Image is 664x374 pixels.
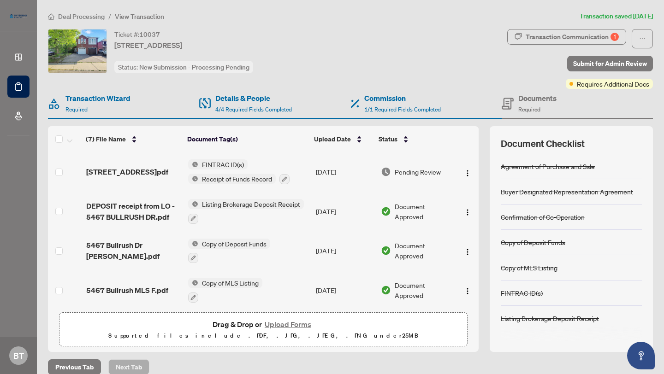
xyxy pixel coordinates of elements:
[501,187,633,197] div: Buyer Designated Representation Agreement
[312,270,377,310] td: [DATE]
[314,134,351,144] span: Upload Date
[395,240,452,261] span: Document Approved
[577,79,649,89] span: Requires Additional Docs
[381,245,391,256] img: Document Status
[501,288,543,298] div: FINTRAC ID(s)
[580,11,653,22] article: Transaction saved [DATE]
[188,239,270,263] button: Status IconCopy of Deposit Funds
[86,200,181,222] span: DEPOSIT receipt from LO - 5467 BULLRUSH DR.pdf
[526,29,619,44] div: Transaction Communication
[188,159,290,184] button: Status IconFINTRAC ID(s)Status IconReceipt of Funds Record
[48,29,107,73] img: IMG-W12351770_1.jpg
[108,11,111,22] li: /
[198,239,270,249] span: Copy of Deposit Funds
[188,159,198,169] img: Status Icon
[188,199,304,224] button: Status IconListing Brokerage Deposit Receipt
[639,35,646,42] span: ellipsis
[312,152,377,192] td: [DATE]
[381,167,391,177] img: Document Status
[198,199,304,209] span: Listing Brokerage Deposit Receipt
[611,33,619,41] div: 1
[460,283,475,298] button: Logo
[518,93,557,104] h4: Documents
[501,313,599,323] div: Listing Brokerage Deposit Receipt
[395,201,452,222] span: Document Approved
[460,164,475,179] button: Logo
[65,93,130,104] h4: Transaction Wizard
[507,29,626,45] button: Transaction Communication1
[312,231,377,271] td: [DATE]
[139,63,249,71] span: New Submission - Processing Pending
[114,29,160,40] div: Ticket #:
[501,137,585,150] span: Document Checklist
[464,248,471,256] img: Logo
[460,204,475,219] button: Logo
[464,287,471,295] img: Logo
[7,12,30,21] img: logo
[518,106,540,113] span: Required
[501,263,557,273] div: Copy of MLS Listing
[198,174,276,184] span: Receipt of Funds Record
[395,280,452,300] span: Document Approved
[464,209,471,216] img: Logo
[86,240,181,262] span: 5467 Bullrush Dr [PERSON_NAME].pdf
[262,318,314,330] button: Upload Forms
[198,278,262,288] span: Copy of MLS Listing
[364,106,441,113] span: 1/1 Required Fields Completed
[501,161,595,171] div: Agreement of Purchase and Sale
[573,56,647,71] span: Submit for Admin Review
[188,278,262,303] button: Status IconCopy of MLS Listing
[65,330,462,341] p: Supported files include .PDF, .JPG, .JPEG, .PNG under 25 MB
[198,159,248,169] span: FINTRAC ID(s)
[501,237,565,247] div: Copy of Deposit Funds
[188,278,198,288] img: Status Icon
[48,13,54,20] span: home
[375,126,453,152] th: Status
[188,199,198,209] img: Status Icon
[59,313,467,347] span: Drag & Drop orUpload FormsSupported files include .PDF, .JPG, .JPEG, .PNG under25MB
[82,126,184,152] th: (7) File Name
[464,169,471,177] img: Logo
[188,239,198,249] img: Status Icon
[86,285,168,296] span: 5467 Bullrush MLS F.pdf
[567,56,653,71] button: Submit for Admin Review
[114,61,253,73] div: Status:
[213,318,314,330] span: Drag & Drop or
[395,167,441,177] span: Pending Review
[184,126,310,152] th: Document Tag(s)
[215,106,292,113] span: 4/4 Required Fields Completed
[139,30,160,39] span: 10037
[312,192,377,231] td: [DATE]
[381,285,391,295] img: Document Status
[215,93,292,104] h4: Details & People
[379,134,397,144] span: Status
[627,342,655,369] button: Open asap
[501,212,585,222] div: Confirmation of Co-Operation
[58,12,105,21] span: Deal Processing
[86,134,126,144] span: (7) File Name
[115,12,164,21] span: View Transaction
[188,174,198,184] img: Status Icon
[13,349,24,362] span: BT
[65,106,88,113] span: Required
[310,126,375,152] th: Upload Date
[381,206,391,216] img: Document Status
[364,93,441,104] h4: Commission
[86,166,168,177] span: [STREET_ADDRESS]pdf
[114,40,182,51] span: [STREET_ADDRESS]
[460,243,475,258] button: Logo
